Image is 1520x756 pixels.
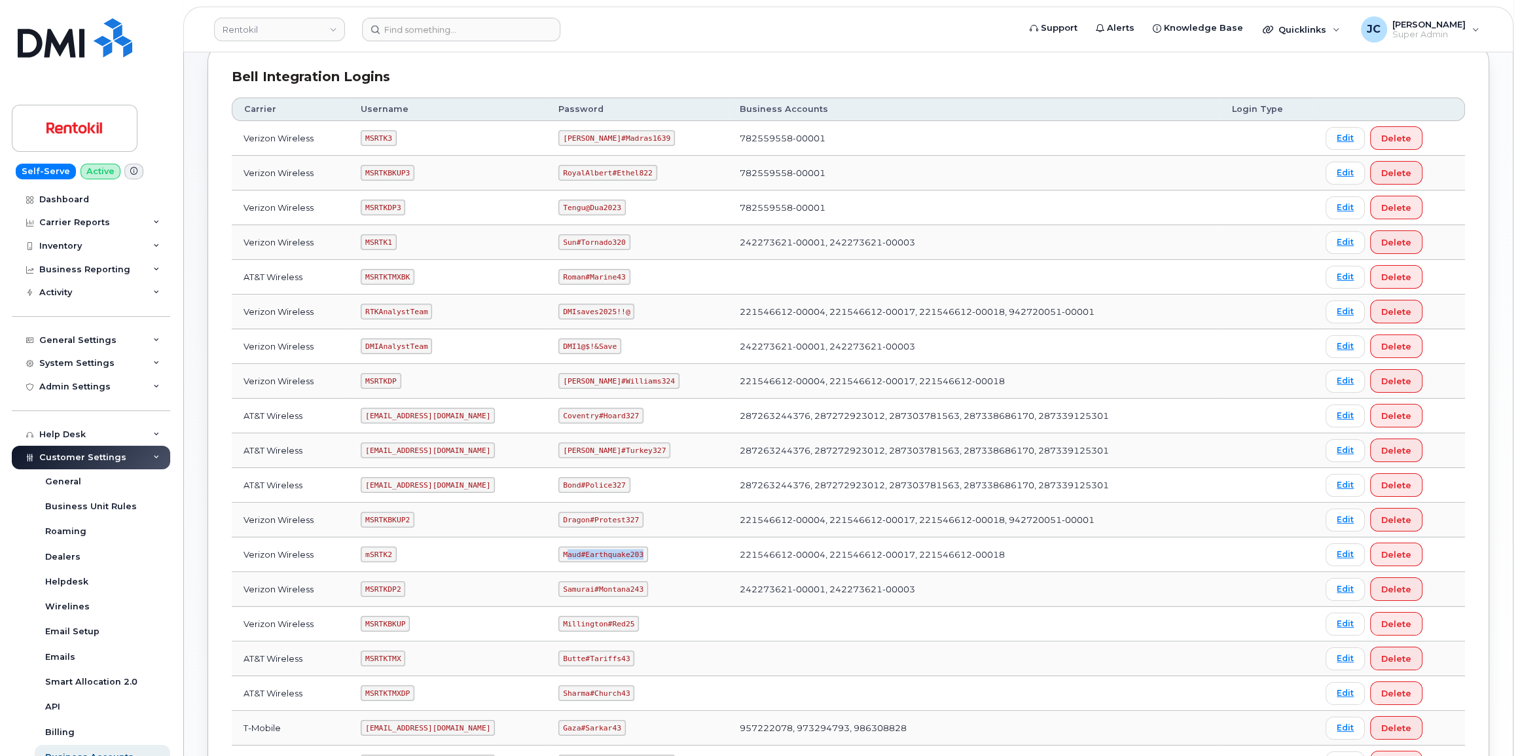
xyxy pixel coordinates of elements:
a: Edit [1326,370,1365,393]
span: Delete [1381,167,1411,179]
th: Username [349,98,547,121]
td: 242273621-00001, 242273621-00003 [728,225,1220,260]
div: Jene Cook [1352,16,1489,43]
code: MSRTKTMX [361,651,405,666]
span: Delete [1381,583,1411,596]
a: Edit [1326,405,1365,427]
code: DMIAnalystTeam [361,338,432,354]
span: Delete [1381,375,1411,387]
span: Delete [1381,549,1411,561]
a: Alerts [1087,15,1144,41]
code: Tengu@Dua2023 [558,200,625,215]
button: Delete [1370,647,1422,670]
a: Edit [1326,439,1365,462]
td: 287263244376, 287272923012, 287303781563, 287338686170, 287339125301 [728,468,1220,503]
code: [PERSON_NAME]#Turkey327 [558,442,670,458]
button: Delete [1370,196,1422,219]
a: Edit [1326,266,1365,289]
td: 242273621-00001, 242273621-00003 [728,329,1220,364]
button: Delete [1370,369,1422,393]
span: Delete [1381,271,1411,283]
a: Edit [1326,578,1365,601]
a: Edit [1326,509,1365,531]
button: Delete [1370,508,1422,531]
button: Delete [1370,161,1422,185]
th: Business Accounts [728,98,1220,121]
button: Delete [1370,404,1422,427]
th: Password [547,98,727,121]
code: MSRTK1 [361,234,396,250]
code: MSRTKBKUP3 [361,165,414,181]
code: [EMAIL_ADDRESS][DOMAIN_NAME] [361,477,495,493]
td: Verizon Wireless [232,295,349,329]
a: Edit [1326,196,1365,219]
code: Roman#Marine43 [558,269,630,285]
input: Find something... [362,18,560,41]
td: Verizon Wireless [232,364,349,399]
code: DMI1@$!&Save [558,338,621,354]
code: Millington#Red25 [558,616,639,632]
span: JC [1367,22,1381,37]
code: Samurai#Montana243 [558,581,647,597]
span: Quicklinks [1278,24,1326,35]
td: 221546612-00004, 221546612-00017, 221546612-00018 [728,364,1220,399]
button: Delete [1370,230,1422,254]
td: Verizon Wireless [232,225,349,260]
a: Edit [1326,300,1365,323]
td: Verizon Wireless [232,607,349,641]
a: Knowledge Base [1144,15,1252,41]
td: Verizon Wireless [232,121,349,156]
button: Delete [1370,716,1422,740]
span: Delete [1381,444,1411,457]
button: Delete [1370,543,1422,566]
td: 287263244376, 287272923012, 287303781563, 287338686170, 287339125301 [728,433,1220,468]
code: [EMAIL_ADDRESS][DOMAIN_NAME] [361,408,495,423]
td: AT&T Wireless [232,433,349,468]
span: Delete [1381,132,1411,145]
td: Verizon Wireless [232,156,349,190]
code: [PERSON_NAME]#Williams324 [558,373,679,389]
a: Edit [1326,474,1365,497]
code: Dragon#Protest327 [558,512,643,528]
button: Delete [1370,439,1422,462]
code: Sharma#Church43 [558,685,634,701]
a: Edit [1326,717,1365,740]
a: Support [1021,15,1087,41]
span: Delete [1381,687,1411,700]
td: AT&T Wireless [232,399,349,433]
code: MSRTKTMXDP [361,685,414,701]
td: AT&T Wireless [232,260,349,295]
a: Edit [1326,682,1365,705]
a: Edit [1326,543,1365,566]
button: Delete [1370,265,1422,289]
button: Delete [1370,681,1422,705]
code: MSRTKBKUP [361,616,410,632]
a: Edit [1326,231,1365,254]
td: 221546612-00004, 221546612-00017, 221546612-00018, 942720051-00001 [728,503,1220,537]
code: Gaza#Sarkar43 [558,720,625,736]
span: Delete [1381,514,1411,526]
button: Delete [1370,126,1422,150]
code: Sun#Tornado320 [558,234,630,250]
code: MSRTKBKUP2 [361,512,414,528]
code: MSRTKTMXBK [361,269,414,285]
a: Edit [1326,162,1365,185]
a: Rentokil [214,18,345,41]
code: [PERSON_NAME]#Madras1639 [558,130,675,146]
a: Edit [1326,647,1365,670]
button: Delete [1370,473,1422,497]
span: Delete [1381,653,1411,665]
iframe: Messenger Launcher [1463,699,1510,746]
td: 782559558-00001 [728,121,1220,156]
a: Edit [1326,127,1365,150]
div: Quicklinks [1254,16,1349,43]
span: Delete [1381,202,1411,214]
td: AT&T Wireless [232,676,349,711]
code: Butte#Tariffs43 [558,651,634,666]
span: Knowledge Base [1164,22,1243,35]
td: T-Mobile [232,711,349,746]
td: Verizon Wireless [232,572,349,607]
code: Coventry#Hoard327 [558,408,643,423]
code: mSRTK2 [361,547,396,562]
span: Super Admin [1392,29,1466,40]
